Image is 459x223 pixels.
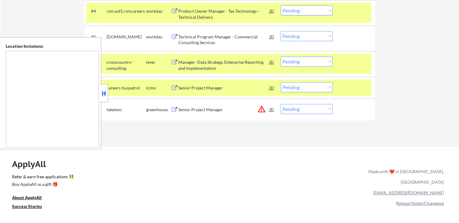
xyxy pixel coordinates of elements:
div: Technical Program Manager - Commercial Consulting Services [178,34,269,46]
div: crosscountry-consulting [107,59,146,71]
div: JD [269,31,275,42]
a: Refer & earn free applications 👯‍♀️ [12,175,242,181]
div: ApplyAll [12,159,53,169]
a: Buy ApplyAll as a gift 🎁 [12,181,72,189]
div: rsm.wd1.rsmcareers [107,8,146,14]
div: JD [269,104,275,115]
u: About ApplyAll [12,195,42,200]
div: icims [146,85,171,91]
u: Success Stories [12,204,42,209]
a: [EMAIL_ADDRESS][DOMAIN_NAME] [373,190,444,195]
div: Product Owner Manager - Tax Technology - Technical Delivery [178,8,269,20]
div: Senior Project Manager [178,107,269,113]
div: JD [269,57,275,67]
button: warning_amber [257,105,266,113]
a: About ApplyAll [12,194,50,202]
div: [DOMAIN_NAME] [107,34,146,40]
div: careers-buspatrol [107,85,146,91]
a: Release Notes/Changelog [396,201,444,206]
a: Success Stories [12,203,50,211]
div: greenhouse [146,107,171,113]
div: JD [269,5,275,16]
div: taketwo [107,107,146,113]
div: workday [146,8,171,14]
div: workday [146,34,171,40]
div: Made with ❤️ in [GEOGRAPHIC_DATA], [GEOGRAPHIC_DATA] [366,166,444,187]
div: lever [146,59,171,65]
div: Buy ApplyAll as a gift 🎁 [12,182,72,186]
div: Manager- Data Strategy, Enterprise Reporting and Implementation [178,59,269,71]
div: #4 [91,8,102,14]
div: Senior Project Manager [178,85,269,91]
div: JD [269,82,275,93]
div: Location Inclusions: [6,43,99,49]
div: #5 [91,34,102,40]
